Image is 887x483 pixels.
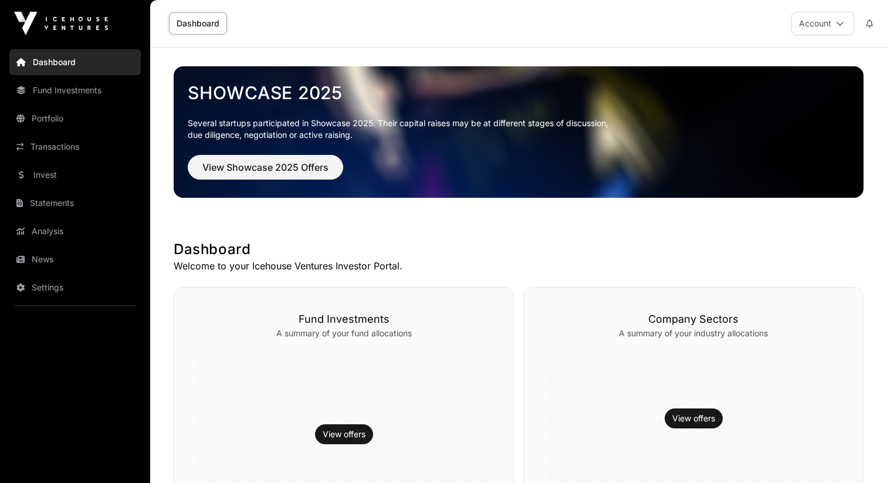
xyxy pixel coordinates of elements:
a: Transactions [9,134,141,160]
a: Portfolio [9,106,141,131]
img: Icehouse Ventures Logo [14,12,108,35]
button: View offers [315,424,373,444]
a: Analysis [9,218,141,244]
a: View offers [323,428,365,440]
a: View offers [672,413,715,424]
h3: Fund Investments [198,311,490,327]
a: Settings [9,275,141,300]
p: A summary of your fund allocations [198,327,490,339]
button: View offers [665,408,723,428]
h3: Company Sectors [547,311,839,327]
p: Several startups participated in Showcase 2025. Their capital raises may be at different stages o... [188,117,849,141]
button: Account [791,12,854,35]
p: Welcome to your Icehouse Ventures Investor Portal. [174,259,864,273]
button: View Showcase 2025 Offers [188,155,343,180]
h1: Dashboard [174,240,864,259]
a: Fund Investments [9,77,141,103]
a: Invest [9,162,141,188]
a: News [9,246,141,272]
span: View Showcase 2025 Offers [202,160,329,174]
a: Statements [9,190,141,216]
a: Showcase 2025 [188,82,849,103]
a: View Showcase 2025 Offers [188,167,343,178]
a: Dashboard [9,49,141,75]
a: Dashboard [169,12,227,35]
img: Showcase 2025 [174,66,864,198]
p: A summary of your industry allocations [547,327,839,339]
